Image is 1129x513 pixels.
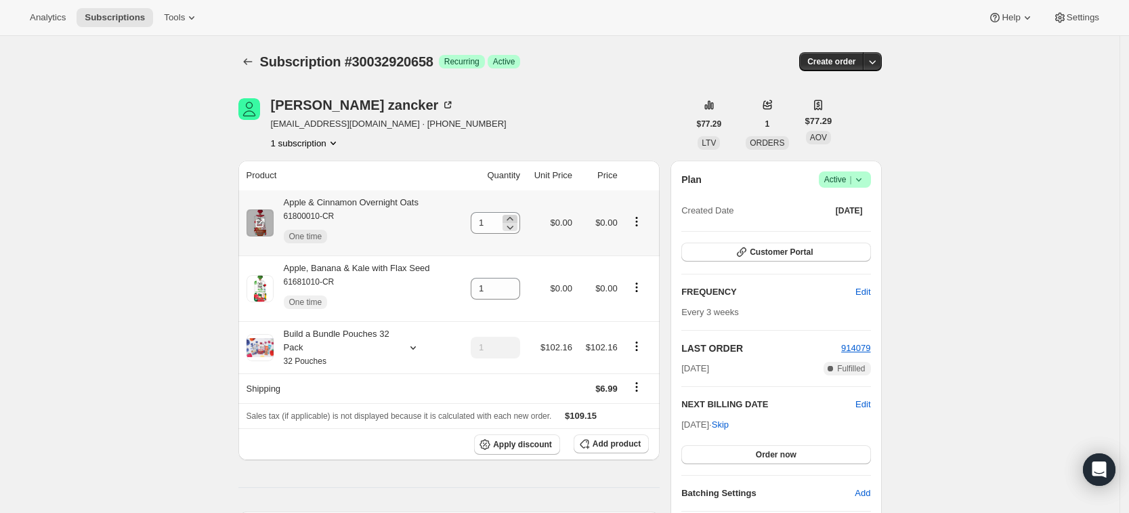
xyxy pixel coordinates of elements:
[849,174,851,185] span: |
[459,161,524,190] th: Quantity
[681,285,855,299] h2: FREQUENCY
[238,373,459,403] th: Shipping
[493,439,552,450] span: Apply discount
[841,343,870,353] a: 914079
[757,115,778,134] button: 1
[156,8,207,27] button: Tools
[444,56,480,67] span: Recurring
[765,119,770,129] span: 1
[712,418,729,432] span: Skip
[810,133,827,142] span: AOV
[750,138,784,148] span: ORDERS
[30,12,66,23] span: Analytics
[681,419,729,430] span: [DATE] ·
[681,487,855,500] h6: Batching Settings
[238,161,459,190] th: Product
[824,173,866,186] span: Active
[524,161,576,190] th: Unit Price
[551,283,573,293] span: $0.00
[750,247,813,258] span: Customer Portal
[595,384,618,394] span: $6.99
[841,342,870,355] button: 914079
[681,243,870,262] button: Customer Portal
[1002,12,1020,23] span: Help
[247,411,552,421] span: Sales tax (if applicable) is not displayed because it is calculated with each new order.
[576,161,622,190] th: Price
[22,8,74,27] button: Analytics
[799,52,864,71] button: Create order
[271,98,455,112] div: [PERSON_NAME] zancker
[626,379,647,394] button: Shipping actions
[565,411,597,421] span: $109.15
[595,283,618,293] span: $0.00
[247,209,274,237] img: product img
[271,136,340,150] button: Product actions
[77,8,153,27] button: Subscriptions
[238,98,260,120] span: Bailey zancker
[855,398,870,411] button: Edit
[828,201,871,220] button: [DATE]
[474,434,560,455] button: Apply discount
[595,218,618,228] span: $0.00
[847,281,878,303] button: Edit
[681,342,841,355] h2: LAST ORDER
[289,297,322,308] span: One time
[284,356,326,366] small: 32 Pouches
[847,483,878,504] button: Add
[493,56,515,67] span: Active
[284,211,335,221] small: 61800010-CR
[626,214,647,229] button: Product actions
[540,342,572,352] span: $102.16
[85,12,145,23] span: Subscriptions
[697,119,722,129] span: $77.29
[836,205,863,216] span: [DATE]
[681,307,739,317] span: Every 3 weeks
[247,275,274,302] img: product img
[271,117,507,131] span: [EMAIL_ADDRESS][DOMAIN_NAME] · [PHONE_NUMBER]
[756,449,796,460] span: Order now
[837,363,865,374] span: Fulfilled
[807,56,855,67] span: Create order
[289,231,322,242] span: One time
[855,285,870,299] span: Edit
[681,398,855,411] h2: NEXT BILLING DATE
[586,342,618,352] span: $102.16
[681,173,702,186] h2: Plan
[689,115,730,134] button: $77.29
[551,218,573,228] span: $0.00
[805,115,832,128] span: $77.29
[593,438,641,449] span: Add product
[274,196,419,250] div: Apple & Cinnamon Overnight Oats
[1045,8,1107,27] button: Settings
[681,445,870,464] button: Order now
[626,280,647,295] button: Product actions
[274,262,430,316] div: Apple, Banana & Kale with Flax Seed
[855,487,870,500] span: Add
[164,12,185,23] span: Tools
[238,52,257,71] button: Subscriptions
[1067,12,1099,23] span: Settings
[1083,453,1115,486] div: Open Intercom Messenger
[260,54,433,69] span: Subscription #30032920658
[980,8,1042,27] button: Help
[681,204,733,218] span: Created Date
[702,138,716,148] span: LTV
[681,362,709,375] span: [DATE]
[626,339,647,354] button: Product actions
[274,327,396,368] div: Build a Bundle Pouches 32 Pack
[574,434,649,453] button: Add product
[284,277,335,287] small: 61681010-CR
[704,414,737,436] button: Skip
